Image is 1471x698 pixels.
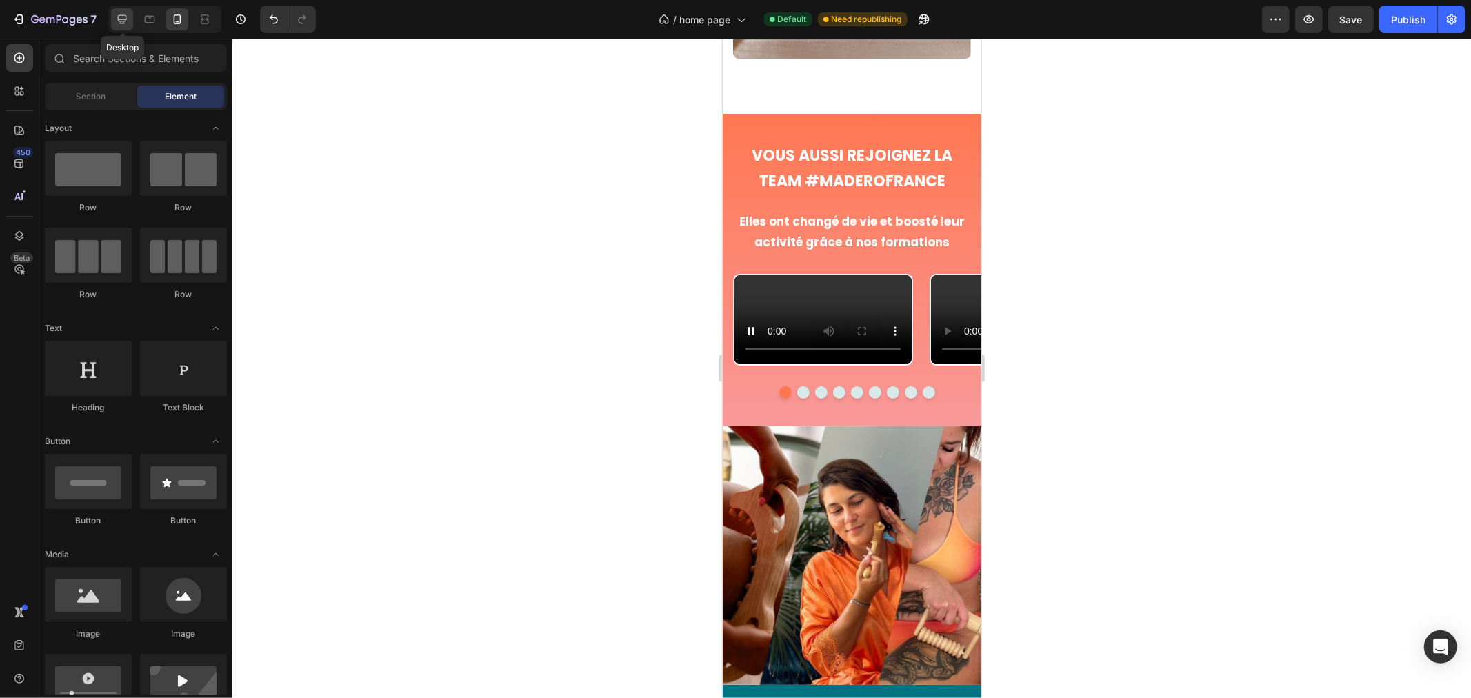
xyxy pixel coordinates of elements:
span: home page [680,12,731,27]
button: Dot [200,348,212,360]
button: Dot [57,348,69,360]
span: Default [778,13,807,26]
button: Publish [1379,6,1437,33]
span: Save [1340,14,1363,26]
video: Video [208,237,386,326]
span: Toggle open [205,544,227,566]
span: Media [45,548,69,561]
iframe: Design area [723,39,981,698]
span: Need republishing [832,13,902,26]
span: Layout [45,122,72,134]
span: Element [165,90,197,103]
div: 450 [13,147,33,158]
div: Image [45,628,132,640]
button: Dot [146,348,159,360]
div: Row [45,201,132,214]
span: Section [77,90,106,103]
div: Publish [1391,12,1425,27]
div: Text Block [140,401,227,414]
span: Toggle open [205,317,227,339]
button: Dot [92,348,105,360]
div: Beta [10,252,33,263]
div: Button [140,515,227,527]
button: 7 [6,6,103,33]
button: Dot [182,348,194,360]
span: Text [45,322,62,335]
span: / [674,12,677,27]
button: Dot [128,348,141,360]
div: Row [45,288,132,301]
span: Toggle open [205,117,227,139]
div: Button [45,515,132,527]
div: Open Intercom Messenger [1424,630,1457,664]
div: Heading [45,401,132,414]
div: Image [140,628,227,640]
button: Dot [164,348,177,360]
div: Undo/Redo [260,6,316,33]
div: Row [140,201,227,214]
button: Dot [74,348,87,360]
button: Dot [110,348,123,360]
input: Search Sections & Elements [45,44,227,72]
span: Button [45,435,70,448]
button: Save [1328,6,1374,33]
div: Row [140,288,227,301]
span: Toggle open [205,430,227,452]
p: 7 [90,11,97,28]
